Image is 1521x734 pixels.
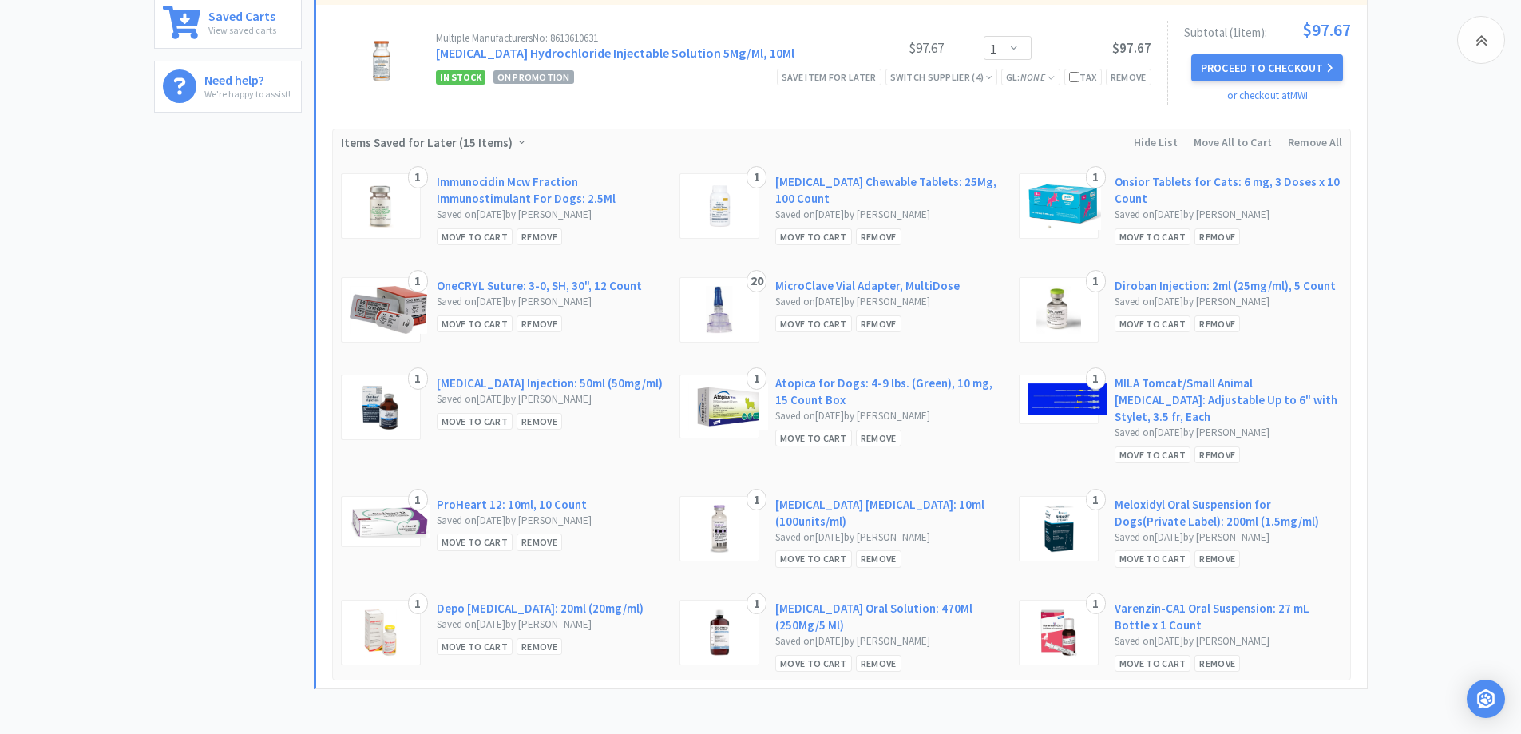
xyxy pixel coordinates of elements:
[437,600,644,617] a: Depo [MEDICAL_DATA]: 20ml (20mg/ml)
[1115,375,1342,425] a: MILA Tomcat/Small Animal [MEDICAL_DATA]: Adjustable Up to 6" with Stylet, 3.5 fr, Each
[408,166,428,188] div: 1
[517,315,562,332] div: Remove
[1194,135,1272,149] span: Move All to Cart
[1115,550,1191,567] div: Move to Cart
[437,513,664,530] div: Saved on [DATE] by [PERSON_NAME]
[1020,71,1045,83] i: None
[437,207,664,224] div: Saved on [DATE] by [PERSON_NAME]
[1028,182,1101,230] img: 7f02e02dc30442ecb2e4384b6a47abab_149906.png
[1115,600,1342,633] a: Varenzin-CA1 Oral Suspension: 27 mL Bottle x 1 Count
[1115,530,1342,546] div: Saved on [DATE] by [PERSON_NAME]
[775,173,1003,207] a: [MEDICAL_DATA] Chewable Tablets: 25Mg, 100 Count
[1112,39,1151,57] span: $97.67
[775,633,1003,650] div: Saved on [DATE] by [PERSON_NAME]
[1086,593,1106,615] div: 1
[437,173,664,207] a: Immunocidin Mcw Fraction Immunostimulant For Dogs: 2.5Ml
[1115,277,1336,294] a: Diroban Injection: 2ml (25mg/ml), 5 Count
[517,534,562,550] div: Remove
[706,182,734,230] img: 46c7adf86125413ea94bcf3ac1dda1ca_538690.png
[1115,228,1191,245] div: Move to Cart
[366,182,394,230] img: 9ddb80fea1134d5ea9dd709a7804c855_6244.png
[1227,89,1308,102] a: or checkout at MWI
[856,430,901,446] div: Remove
[517,228,562,245] div: Remove
[1006,71,1056,83] span: GL:
[747,270,766,292] div: 20
[1115,207,1342,224] div: Saved on [DATE] by [PERSON_NAME]
[359,33,403,89] img: a98041f1dc8c4f32b10c693f084e58e3_600219.png
[747,593,766,615] div: 1
[437,228,513,245] div: Move to Cart
[775,496,1003,530] a: [MEDICAL_DATA] [MEDICAL_DATA]: 10ml (100units/ml)
[204,86,291,101] p: We're happy to assist!
[341,135,517,150] span: Items Saved for Later ( )
[1086,270,1106,292] div: 1
[1194,228,1240,245] div: Remove
[350,286,428,334] img: 203b4f190c8e43b189b683506eac0810_6908.png
[1302,21,1351,38] span: $97.67
[856,228,901,245] div: Remove
[350,505,430,539] img: c9ed39879f8344c1806b6261f2f00580_300626.png
[775,207,1003,224] div: Saved on [DATE] by [PERSON_NAME]
[517,413,562,430] div: Remove
[1194,446,1240,463] div: Remove
[775,375,1003,408] a: Atopica for Dogs: 4-9 lbs. (Green), 10 mg, 15 Count Box
[408,593,428,615] div: 1
[775,315,852,332] div: Move to Cart
[437,534,513,550] div: Move to Cart
[436,45,794,61] a: [MEDICAL_DATA] Hydrochloride Injectable Solution 5Mg/Ml, 10Ml
[1069,69,1097,85] div: Tax
[437,413,513,430] div: Move to Cart
[1086,489,1106,511] div: 1
[706,286,733,334] img: 077a1c0ae645428e9485c90d8aa872ee_18303.png
[747,489,766,511] div: 1
[364,609,397,657] img: 2e70a740b6be45aa84fe988424c6873a_134.png
[359,383,401,431] img: bca28a9e5f8c483784fa7a5577a2b30b_209217.png
[1115,315,1191,332] div: Move to Cart
[775,430,852,446] div: Move to Cart
[1288,135,1342,149] span: Remove All
[437,638,513,655] div: Move to Cart
[1194,315,1240,332] div: Remove
[777,69,881,85] div: Save item for later
[1028,383,1107,415] img: 3e5f23ef45564bb898f2644aef8663c2_12773.png
[208,6,276,22] h6: Saved Carts
[493,70,574,84] span: On Promotion
[436,33,824,43] div: Multiple Manufacturers No: 8613610631
[436,70,485,85] span: In Stock
[1086,166,1106,188] div: 1
[1191,54,1343,81] button: Proceed to Checkout
[1115,425,1342,442] div: Saved on [DATE] by [PERSON_NAME]
[775,228,852,245] div: Move to Cart
[747,367,766,390] div: 1
[408,489,428,511] div: 1
[1194,550,1240,567] div: Remove
[437,294,664,311] div: Saved on [DATE] by [PERSON_NAME]
[437,277,642,294] a: OneCRYL Suture: 3-0, SH, 30", 12 Count
[437,375,663,391] a: [MEDICAL_DATA] Injection: 50ml (50mg/ml)
[463,135,509,150] span: 15 Items
[1044,505,1074,553] img: 2377d0e8066740ed8c9aa39e806cf796_353045.png
[1036,286,1081,334] img: ed0664083c9f40528aff2eb2f7a0b3ab_221721.png
[890,69,992,85] div: Switch Supplier ( 4 )
[775,277,960,294] a: MicroClave Vial Adapter, MultiDose
[747,166,766,188] div: 1
[408,270,428,292] div: 1
[824,38,944,58] div: $97.67
[1184,21,1351,38] div: Subtotal ( 1 item ):
[408,367,428,390] div: 1
[856,550,901,567] div: Remove
[775,550,852,567] div: Move to Cart
[1467,680,1505,718] div: Open Intercom Messenger
[775,600,1003,633] a: [MEDICAL_DATA] Oral Solution: 470Ml (250Mg/5 Ml)
[1115,496,1342,530] a: Meloxidyl Oral Suspension for Dogs(Private Label): 200ml (1.5mg/ml)
[775,655,852,672] div: Move to Cart
[1115,173,1342,207] a: Onsior Tablets for Cats: 6 mg, 3 Doses x 10 Count
[706,609,732,657] img: 3ab9c28bff694556a730d4449d128b3a_226415.png
[437,391,664,408] div: Saved on [DATE] by [PERSON_NAME]
[1035,609,1083,657] img: 20b0a996b71544ceae4cfad3bb4e364f_586010.png
[1086,367,1106,390] div: 1
[775,530,1003,546] div: Saved on [DATE] by [PERSON_NAME]
[1115,633,1342,650] div: Saved on [DATE] by [PERSON_NAME]
[1115,446,1191,463] div: Move to Cart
